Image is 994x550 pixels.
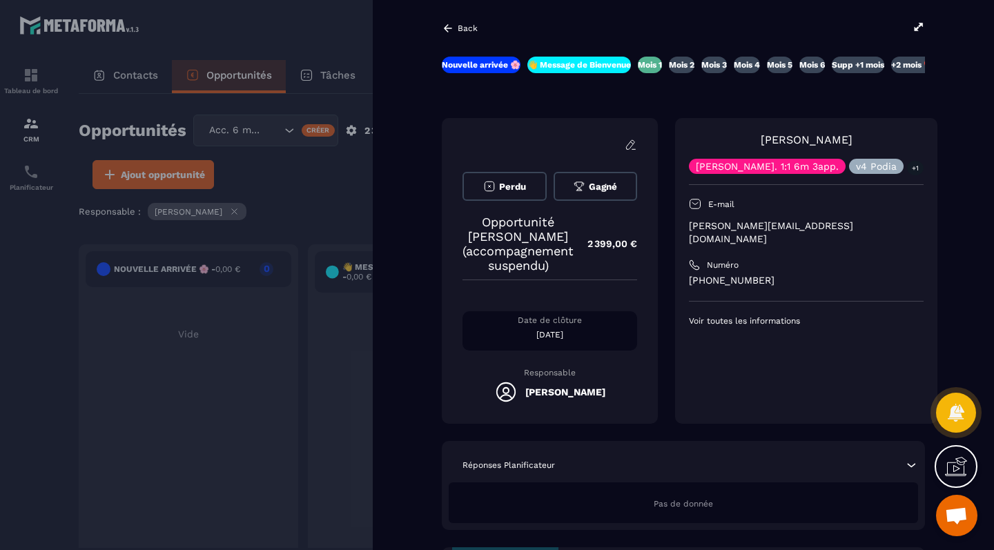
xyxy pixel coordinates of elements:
p: Voir toutes les informations [689,315,924,326]
p: [PHONE_NUMBER] [689,274,924,287]
span: Perdu [499,181,526,192]
span: Gagné [589,181,617,192]
p: [PERSON_NAME]. 1:1 6m 3app. [696,161,839,171]
p: [DATE] [462,329,637,340]
p: v4 Podia [856,161,897,171]
p: +1 [907,161,924,175]
p: Opportunité [PERSON_NAME] (accompagnement suspendu) [462,215,574,273]
div: Ouvrir le chat [936,495,977,536]
span: Pas de donnée [654,499,713,509]
p: 2 399,00 € [574,230,637,257]
button: Gagné [554,172,638,201]
p: Date de clôture [462,315,637,326]
p: Réponses Planificateur [462,460,555,471]
p: E-mail [708,199,734,210]
h5: [PERSON_NAME] [525,386,605,397]
p: [PERSON_NAME][EMAIL_ADDRESS][DOMAIN_NAME] [689,219,924,246]
a: [PERSON_NAME] [761,133,852,146]
p: Numéro [707,259,739,271]
button: Perdu [462,172,547,201]
p: Responsable [462,368,637,377]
